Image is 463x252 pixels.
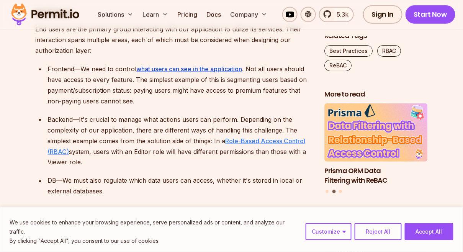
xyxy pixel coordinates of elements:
a: Sign In [363,5,402,24]
button: Customize [306,223,352,240]
h2: More to read [324,90,428,99]
a: 5.3k [319,7,354,22]
p: By clicking "Accept All", you consent to our use of cookies. [10,236,300,245]
img: Prisma ORM Data Filtering with ReBAC [324,104,428,162]
p: We use cookies to enhance your browsing experience, serve personalized ads or content, and analyz... [10,218,300,236]
div: Frontend—We need to control . Not all users should have access to every feature. The simplest exa... [48,64,312,106]
button: Go to slide 2 [332,190,335,193]
button: Accept All [405,223,453,240]
a: Docs [203,7,224,22]
button: Reject All [355,223,402,240]
div: Backend—It's crucial to manage what actions users can perform. Depending on the complexity of our... [48,114,312,168]
div: DB—We must also regulate which data users can access, whether it's stored in local or external da... [48,175,312,197]
button: Solutions [95,7,136,22]
h3: Prisma ORM Data Filtering with ReBAC [324,166,428,185]
a: Role-Based Access Control (RBAC) [48,137,306,155]
button: Go to slide 1 [326,190,329,193]
a: RBAC [377,45,401,57]
button: Learn [139,7,171,22]
button: Company [227,7,270,22]
a: Start Now [406,5,456,24]
p: End users are the primary group interacting with our application to utilize its services. Their i... [36,24,312,56]
a: what users can see in the application [137,65,242,73]
a: Prisma ORM Data Filtering with ReBACPrisma ORM Data Filtering with ReBAC [324,104,428,185]
a: Pricing [174,7,200,22]
a: Best Practices [324,45,373,57]
span: 5.3k [332,10,348,19]
div: Posts [324,104,428,195]
a: ReBAC [324,60,352,71]
button: Go to slide 3 [339,190,342,193]
img: Permit logo [8,2,83,28]
p: It’s also important to remember that what we call “Users” aren’t necessarily human - especially w... [36,205,312,237]
li: 2 of 3 [324,104,428,185]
